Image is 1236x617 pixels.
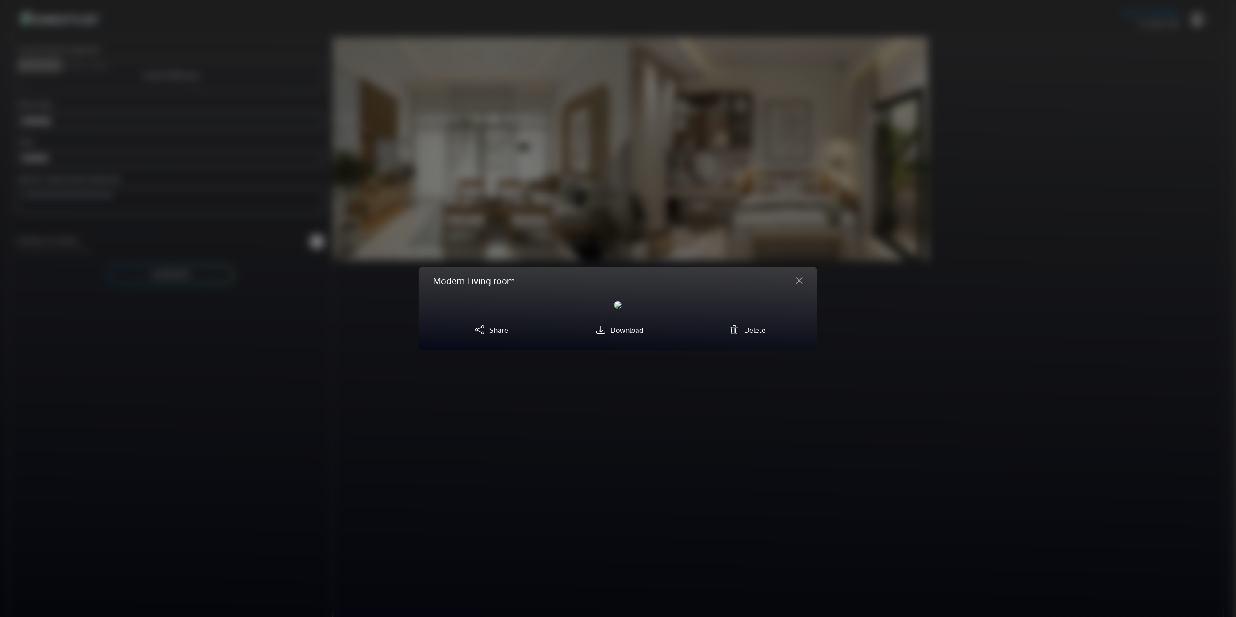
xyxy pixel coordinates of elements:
[472,326,508,335] a: Share
[610,326,643,335] span: Download
[614,301,622,308] img: homestyler-20250917-1-njbw0m.jpg
[489,326,508,335] span: Share
[593,326,643,335] a: Download
[789,274,810,288] button: Close
[744,326,766,335] span: Delete
[726,323,766,336] button: Delete
[433,274,514,287] h5: Modern Living room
